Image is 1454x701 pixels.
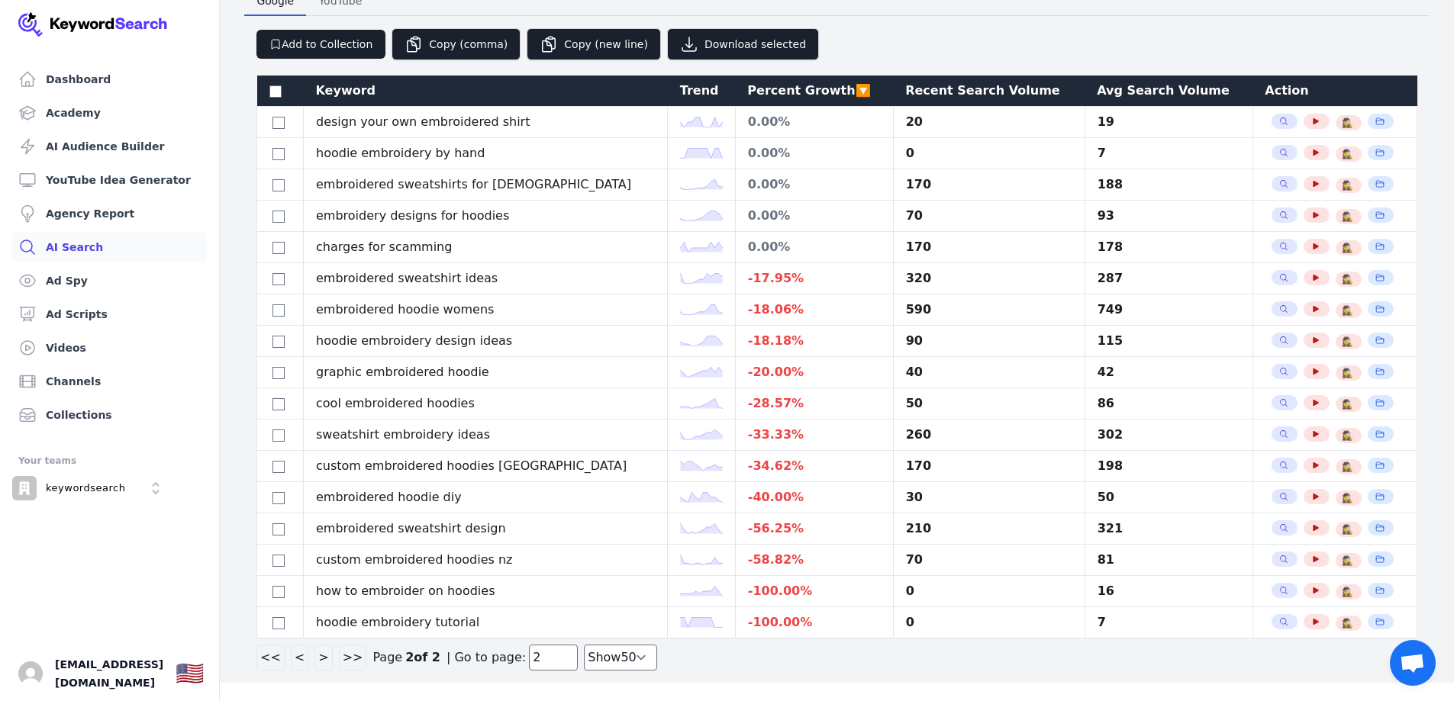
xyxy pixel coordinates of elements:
span: 🕵️‍♀️ [1342,367,1353,379]
a: AI Search [12,232,207,262]
span: 🕵️‍♀️ [1342,523,1353,535]
div: -18.18 % [748,332,881,350]
div: 0.00 % [748,207,881,225]
div: Open chat [1390,640,1436,686]
a: Channels [12,366,207,397]
div: 86 [1098,394,1240,413]
td: custom embroidered hoodies [GEOGRAPHIC_DATA] [304,451,668,482]
td: hoodie embroidery by hand [304,138,668,169]
div: Action [1265,82,1404,100]
td: embroidered hoodie womens [304,294,668,326]
div: 302 [1098,426,1240,444]
button: 🕵️‍♀️ [1342,304,1354,317]
div: -100.00 % [748,613,881,632]
div: 0.00 % [748,144,881,162]
div: 70 [906,551,1072,569]
button: 🕵️‍♀️ [1342,242,1354,254]
button: 🕵️‍♀️ [1342,398,1354,410]
div: -100.00 % [748,582,881,600]
td: hoodie embroidery design ideas [304,326,668,357]
div: 188 [1098,175,1240,194]
div: 19 [1098,113,1240,131]
td: charges for scamming [304,232,668,263]
span: 🕵️‍♀️ [1342,242,1353,254]
div: 7 [1098,144,1240,162]
div: Keyword [316,82,656,100]
div: 0.00 % [748,175,881,194]
button: >> [339,645,367,670]
button: 🕵️‍♀️ [1342,555,1354,567]
div: 42 [1098,363,1240,381]
span: | Go to page: [447,645,578,670]
button: 🕵️‍♀️ [1342,586,1354,598]
td: embroidery designs for hoodies [304,201,668,232]
div: 30 [906,488,1072,506]
div: -28.57 % [748,394,881,413]
div: 320 [906,269,1072,288]
div: Trend [680,82,724,100]
span: 🕵️‍♀️ [1342,117,1353,129]
div: 115 [1098,332,1240,350]
img: keywordsearch [12,476,37,500]
div: 50 [906,394,1072,413]
div: 198 [1098,457,1240,475]
button: 🕵️‍♀️ [1342,492,1354,504]
button: > [314,645,332,670]
button: 🕵️‍♀️ [1342,461,1354,473]
div: 321 [1098,519,1240,538]
td: embroidered sweatshirts for [DEMOGRAPHIC_DATA] [304,169,668,201]
button: 🕵️‍♀️ [1342,117,1354,129]
td: hoodie embroidery tutorial [304,607,668,638]
td: embroidered sweatshirt ideas [304,263,668,294]
p: keywordsearch [46,481,125,495]
button: << [256,645,285,670]
td: cool embroidered hoodies [304,388,668,420]
div: Percent Growth 🔽 [747,82,881,100]
a: Dashboard [12,64,207,95]
div: 178 [1098,238,1240,256]
div: 90 [906,332,1072,350]
button: 🕵️‍♀️ [1342,367,1354,379]
div: 170 [906,238,1072,256]
div: 70 [906,207,1072,225]
div: Your teams [18,452,201,470]
div: 🇺🇸 [176,660,204,687]
a: Ad Scripts [12,299,207,330]
span: 🕵️‍♀️ [1342,211,1353,223]
button: 🕵️‍♀️ [1342,179,1354,191]
div: -18.06 % [748,301,881,319]
button: Download selected [667,28,819,60]
div: 0 [906,613,1072,632]
span: 🕵️‍♀️ [1342,179,1353,191]
div: -17.95 % [748,269,881,288]
div: 7 [1098,613,1240,632]
button: 🕵️‍♀️ [1342,148,1354,160]
button: < [291,645,308,670]
div: 170 [906,175,1072,194]
span: 🕵️‍♀️ [1342,398,1353,410]
div: 170 [906,457,1072,475]
div: 210 [906,519,1072,538]
div: 287 [1098,269,1240,288]
a: AI Audience Builder [12,131,207,162]
div: -58.82 % [748,551,881,569]
img: Your Company [18,12,168,37]
button: 🕵️‍♀️ [1342,336,1354,348]
button: 🕵️‍♀️ [1342,273,1354,285]
span: [EMAIL_ADDRESS][DOMAIN_NAME] [55,655,163,692]
span: 🕵️‍♀️ [1342,586,1353,598]
button: Copy (comma) [392,28,521,60]
a: Collections [12,400,207,430]
td: embroidered hoodie diy [304,482,668,513]
div: 93 [1098,207,1240,225]
span: 🕵️‍♀️ [1342,617,1353,629]
div: -33.33 % [748,426,881,444]
button: Open organization switcher [12,476,168,500]
div: -56.25 % [748,519,881,538]
div: 40 [906,363,1072,381]
a: Academy [12,98,207,128]
a: Videos [12,333,207,363]
td: custom embroidered hoodies nz [304,545,668,576]
div: 590 [906,301,1072,319]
